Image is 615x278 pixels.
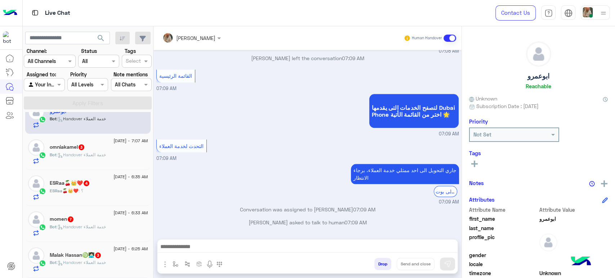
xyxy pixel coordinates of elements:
[50,144,85,150] h5: omniakamel
[95,252,101,258] span: 3
[342,55,364,61] span: 07:09 AM
[50,216,74,222] h5: momen
[156,86,177,91] span: 07:09 AM
[539,260,608,268] span: null
[444,260,451,268] img: send message
[39,116,46,123] img: WhatsApp
[476,102,539,110] span: Subscription Date : [DATE]
[39,260,46,267] img: WhatsApp
[526,83,551,89] h6: Reachable
[125,47,136,55] label: Tags
[469,95,497,102] span: Unknown
[527,72,549,80] h5: ابوعمرو
[156,156,177,161] span: 07:09 AM
[113,138,148,144] span: [DATE] - 7:07 AM
[50,180,90,186] h5: ESRaa🍒👑❤️
[568,249,593,274] img: hulul-logo.png
[583,7,593,17] img: userImage
[50,260,57,265] span: Bot
[50,252,102,258] h5: Malak Hassan♍️👩🏻‍💻
[31,8,40,17] img: tab
[539,233,557,251] img: defaultAdmin.png
[469,233,538,250] span: profile_pic
[469,150,608,156] h6: Tags
[374,258,391,270] button: Drop
[599,9,608,18] img: profile
[469,196,495,203] h6: Attributes
[113,174,148,180] span: [DATE] - 6:35 AM
[469,118,488,125] h6: Priority
[434,186,457,197] div: الرجوع الى بوت
[469,206,538,214] span: Attribute Name
[217,261,222,267] img: make a call
[3,5,17,21] img: Logo
[3,31,16,44] img: 1403182699927242
[196,261,202,267] img: create order
[57,152,106,157] span: : Handover خدمة العملاء
[564,9,572,17] img: tab
[57,224,106,229] span: : Handover خدمة العملاء
[412,35,442,41] small: Human Handover
[45,8,70,18] p: Live Chat
[495,5,536,21] a: Contact Us
[161,260,169,269] img: send attachment
[70,71,87,78] label: Priority
[439,199,459,206] span: 07:09 AM
[50,152,57,157] span: Bot
[589,181,595,187] img: notes
[113,210,148,216] span: [DATE] - 6:33 AM
[79,188,83,193] span: ؟
[57,116,106,121] span: : Handover خدمة العملاء
[469,224,538,232] span: last_name
[353,206,375,212] span: 07:09 AM
[57,260,106,265] span: : Handover خدمة العملاء
[156,219,459,226] p: [PERSON_NAME] asked to talk to human
[27,47,47,55] label: Channel:
[97,34,105,42] span: search
[469,251,538,259] span: gender
[601,180,607,187] img: add
[28,139,44,156] img: defaultAdmin.png
[541,5,556,21] a: tab
[469,260,538,268] span: locale
[24,97,152,109] button: Apply Filters
[113,71,148,78] label: Note mentions
[125,57,141,66] div: Select
[28,247,44,264] img: defaultAdmin.png
[439,131,459,138] span: 07:09 AM
[439,48,459,55] span: 07:08 AM
[205,260,214,269] img: send voice note
[469,180,484,186] h6: Notes
[28,211,44,228] img: defaultAdmin.png
[170,258,182,270] button: select flow
[50,224,57,229] span: Bot
[544,9,553,17] img: tab
[84,180,89,186] span: 4
[156,54,459,62] p: [PERSON_NAME] left the conversation
[173,261,178,267] img: select flow
[184,261,190,267] img: Trigger scenario
[81,47,97,55] label: Status
[27,71,56,78] label: Assigned to:
[159,143,204,149] span: التحدث لخدمة العملاء
[39,188,46,195] img: WhatsApp
[159,73,192,79] span: القائمة الرئيسية
[539,206,608,214] span: Attribute Value
[539,215,608,223] span: ابوعمرو
[193,258,205,270] button: create order
[372,104,456,118] span: لتصفح الخدمات التى يقدمها Dubai Phone اختر من القائمة الأتية 🌟
[351,164,459,184] p: 17/8/2025, 7:09 AM
[469,269,538,277] span: timezone
[39,152,46,159] img: WhatsApp
[397,258,434,270] button: Send and close
[50,188,79,193] span: ESRaa🍒👑❤️
[50,116,57,121] span: Bot
[68,216,73,222] span: 7
[113,246,148,252] span: [DATE] - 6:25 AM
[539,269,608,277] span: Unknown
[28,175,44,192] img: defaultAdmin.png
[539,251,608,259] span: null
[79,144,84,150] span: 3
[156,206,459,213] p: Conversation was assigned to [PERSON_NAME]
[469,215,538,223] span: first_name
